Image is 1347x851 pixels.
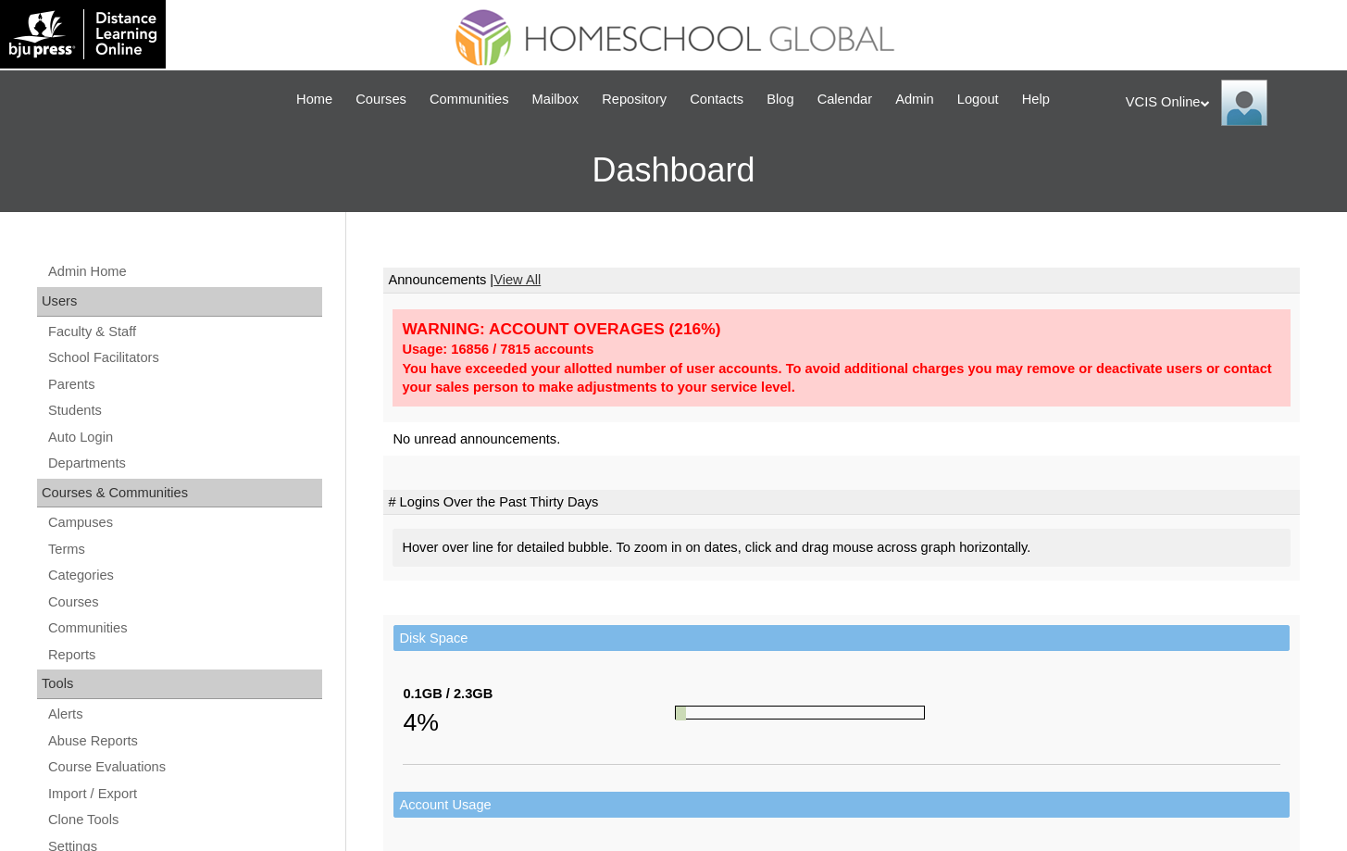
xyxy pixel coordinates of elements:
span: Home [296,89,332,110]
span: Courses [355,89,406,110]
span: Mailbox [532,89,580,110]
a: Contacts [680,89,753,110]
strong: Usage: 16856 / 7815 accounts [402,342,593,357]
img: VCIS Online Admin [1221,80,1267,126]
a: Communities [46,617,322,640]
td: # Logins Over the Past Thirty Days [383,490,1300,516]
div: WARNING: ACCOUNT OVERAGES (216%) [402,319,1281,340]
span: Help [1022,89,1050,110]
a: Blog [757,89,803,110]
a: Faculty & Staff [46,320,322,344]
div: 4% [403,704,675,741]
td: Account Usage [393,792,1290,819]
a: Import / Export [46,782,322,806]
span: Admin [895,89,934,110]
span: Communities [430,89,509,110]
td: Disk Space [393,625,1290,652]
div: 0.1GB / 2.3GB [403,684,675,704]
a: Categories [46,564,322,587]
a: Courses [346,89,416,110]
a: Courses [46,591,322,614]
a: Calendar [808,89,881,110]
a: Admin Home [46,260,322,283]
a: Parents [46,373,322,396]
a: View All [493,272,541,287]
span: Blog [767,89,793,110]
a: Terms [46,538,322,561]
a: Auto Login [46,426,322,449]
a: Clone Tools [46,808,322,832]
h3: Dashboard [9,129,1338,212]
span: Contacts [690,89,743,110]
a: Abuse Reports [46,730,322,753]
a: Departments [46,452,322,475]
span: Logout [957,89,999,110]
td: Announcements | [383,268,1300,294]
a: Admin [886,89,943,110]
div: VCIS Online [1126,80,1328,126]
img: logo-white.png [9,9,156,59]
a: Help [1013,89,1059,110]
a: Alerts [46,703,322,726]
a: Communities [420,89,518,110]
a: Logout [948,89,1008,110]
div: Users [37,287,322,317]
a: School Facilitators [46,346,322,369]
div: You have exceeded your allotted number of user accounts. To avoid additional charges you may remo... [402,359,1281,397]
div: Hover over line for detailed bubble. To zoom in on dates, click and drag mouse across graph horiz... [393,529,1291,567]
span: Repository [602,89,667,110]
div: Courses & Communities [37,479,322,508]
a: Students [46,399,322,422]
span: Calendar [817,89,872,110]
a: Campuses [46,511,322,534]
a: Repository [592,89,676,110]
a: Home [287,89,342,110]
a: Course Evaluations [46,756,322,779]
a: Mailbox [523,89,589,110]
div: Tools [37,670,322,699]
td: No unread announcements. [383,422,1300,457]
a: Reports [46,644,322,667]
